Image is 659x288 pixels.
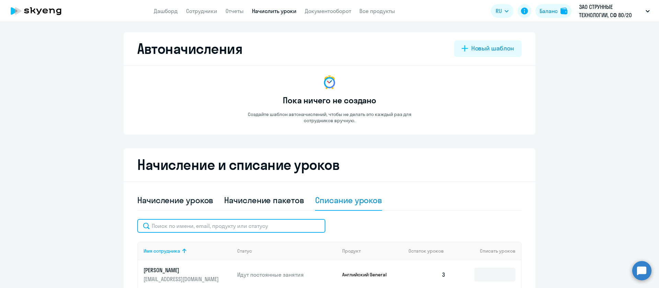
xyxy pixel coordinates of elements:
p: [PERSON_NAME] [143,266,220,274]
h2: Начисление и списание уроков [137,157,522,173]
img: balance [560,8,567,14]
div: Имя сотрудника [143,248,232,254]
div: Статус [237,248,252,254]
div: Начисление пакетов [224,195,304,206]
img: no-data [321,74,338,91]
div: Статус [237,248,337,254]
a: Начислить уроки [252,8,297,14]
div: Списание уроков [315,195,382,206]
div: Остаток уроков [408,248,451,254]
div: Новый шаблон [471,44,514,53]
p: ЗАО СТРУННЫЕ ТЕХНОЛОГИИ, СФ 80/20 [579,3,643,19]
a: Дашборд [154,8,178,14]
h2: Автоначисления [137,41,242,57]
a: Сотрудники [186,8,217,14]
p: Английский General [342,272,394,278]
div: Продукт [342,248,403,254]
div: Баланс [540,7,558,15]
div: Начисление уроков [137,195,213,206]
button: Балансbalance [535,4,571,18]
a: Все продукты [359,8,395,14]
p: Идут постоянные занятия [237,271,337,278]
div: Имя сотрудника [143,248,180,254]
a: Документооборот [305,8,351,14]
p: [EMAIL_ADDRESS][DOMAIN_NAME] [143,275,220,283]
button: ЗАО СТРУННЫЕ ТЕХНОЛОГИИ, СФ 80/20 [576,3,653,19]
button: Новый шаблон [454,41,522,57]
th: Списать уроков [451,242,521,260]
input: Поиск по имени, email, продукту или статусу [137,219,325,233]
span: Остаток уроков [408,248,444,254]
button: RU [491,4,513,18]
h3: Пока ничего не создано [283,95,376,106]
span: RU [496,7,502,15]
a: Отчеты [226,8,244,14]
a: [PERSON_NAME][EMAIL_ADDRESS][DOMAIN_NAME] [143,266,232,283]
div: Продукт [342,248,361,254]
p: Создайте шаблон автоначислений, чтобы не делать это каждый раз для сотрудников вручную. [233,111,426,124]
